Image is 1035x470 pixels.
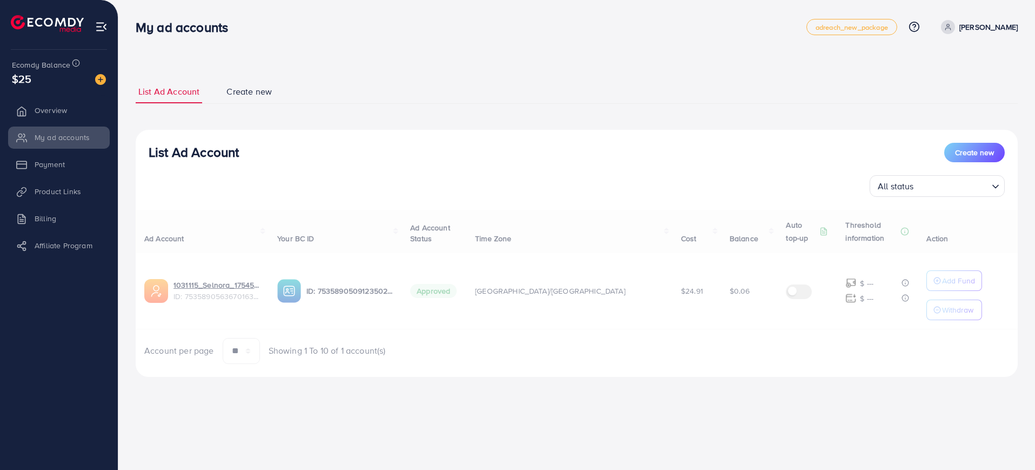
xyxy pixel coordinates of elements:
span: All status [876,178,916,194]
p: [PERSON_NAME] [959,21,1018,34]
button: Create new [944,143,1005,162]
span: Create new [226,85,272,98]
span: adreach_new_package [816,24,888,31]
img: logo [11,15,84,32]
span: List Ad Account [138,85,199,98]
img: menu [95,21,108,33]
div: Search for option [870,175,1005,197]
input: Search for option [917,176,987,194]
span: Ecomdy Balance [12,59,70,70]
a: adreach_new_package [806,19,897,35]
span: $25 [12,71,31,87]
img: image [95,74,106,85]
a: [PERSON_NAME] [937,20,1018,34]
h3: My ad accounts [136,19,237,35]
h3: List Ad Account [149,144,239,160]
span: Create new [955,147,994,158]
